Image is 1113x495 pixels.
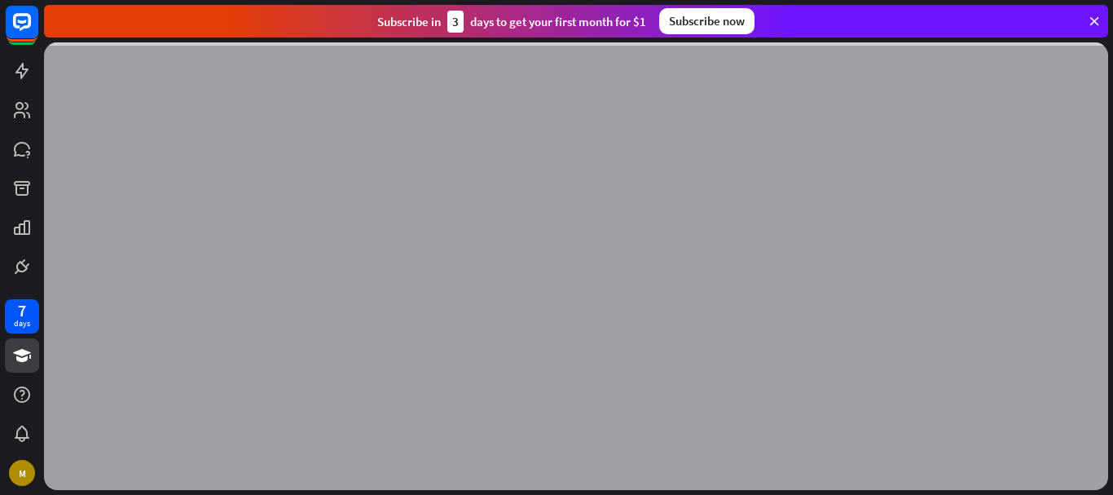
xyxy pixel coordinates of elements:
div: days [14,318,30,329]
div: Subscribe now [659,8,754,34]
div: 7 [18,303,26,318]
div: 3 [447,11,464,33]
div: M [9,460,35,486]
a: 7 days [5,299,39,334]
div: Subscribe in days to get your first month for $1 [377,11,646,33]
